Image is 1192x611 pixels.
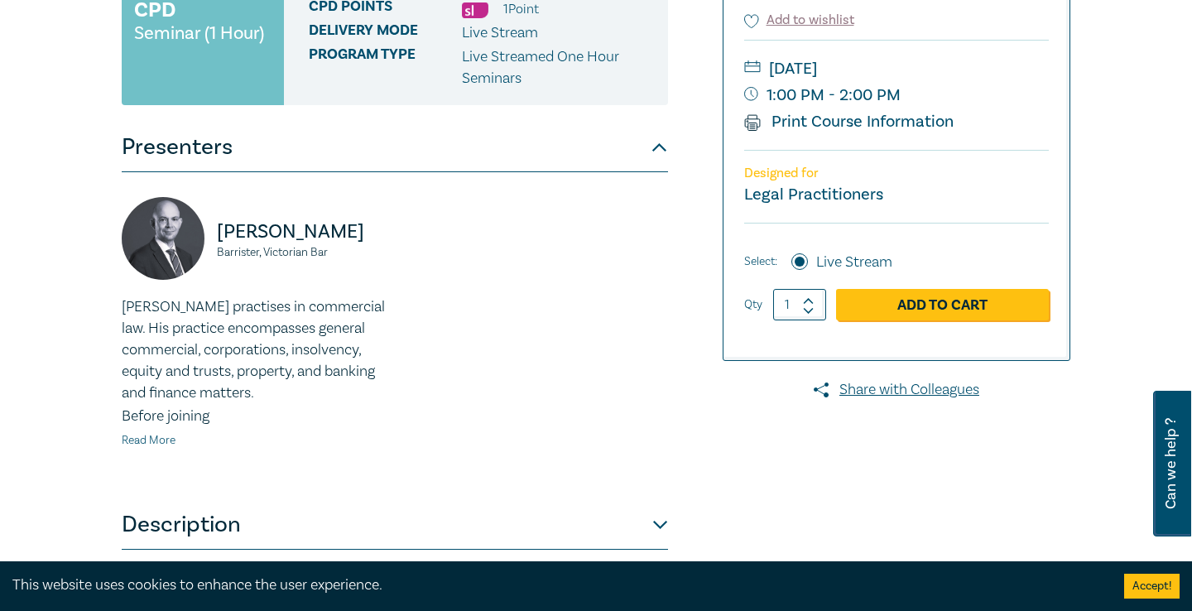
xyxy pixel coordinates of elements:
span: Live Stream [462,23,538,42]
p: [PERSON_NAME] practises in commercial law. His practice encompasses general commercial, corporati... [122,296,385,404]
input: 1 [773,289,826,320]
p: Designed for [744,166,1049,181]
small: 1:00 PM - 2:00 PM [744,82,1049,108]
button: Presenters [122,123,668,172]
p: Before joining [122,406,385,427]
span: Program type [309,46,462,89]
img: https://s3.ap-southeast-2.amazonaws.com/leo-cussen-store-production-content/Contacts/Sergio%20Fre... [122,197,204,280]
small: Barrister, Victorian Bar [217,247,385,258]
small: [DATE] [744,55,1049,82]
span: Select: [744,253,777,271]
label: Qty [744,296,762,314]
button: Add to wishlist [744,11,854,30]
label: Live Stream [816,252,892,273]
span: Delivery Mode [309,22,462,44]
a: Share with Colleagues [723,379,1070,401]
p: Live Streamed One Hour Seminars [462,46,656,89]
div: This website uses cookies to enhance the user experience. [12,575,1099,596]
img: Substantive Law [462,2,488,18]
a: Read More [122,433,175,448]
small: Seminar (1 Hour) [134,25,264,41]
button: Description [122,500,668,550]
p: [PERSON_NAME] [217,219,385,245]
span: Can we help ? [1163,401,1179,527]
a: Print Course Information [744,111,954,132]
small: Legal Practitioners [744,184,883,205]
button: Accept cookies [1124,574,1180,599]
a: Add to Cart [836,289,1049,320]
